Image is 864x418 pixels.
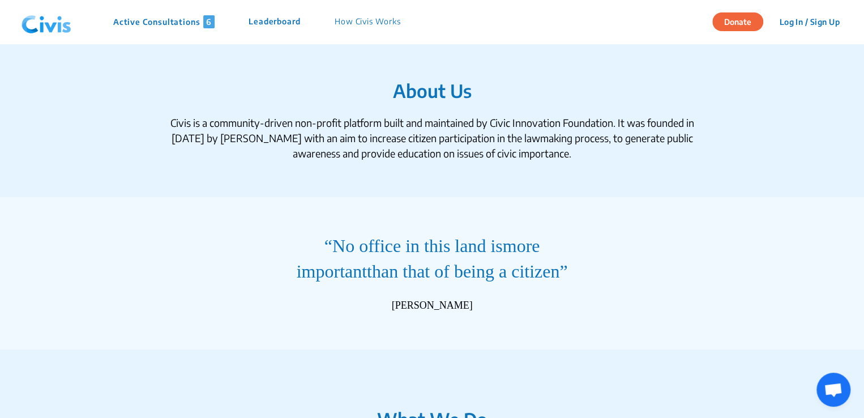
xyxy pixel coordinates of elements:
[712,12,763,31] button: Donate
[17,5,76,39] img: navlogo.png
[391,298,472,313] div: [PERSON_NAME]
[249,15,301,28] p: Leaderboard
[772,13,847,31] button: Log In / Sign Up
[203,15,215,28] span: 6
[160,115,704,161] div: Civis is a community-driven non-profit platform built and maintained by Civic Innovation Foundati...
[113,15,215,28] p: Active Consultations
[335,15,401,28] p: How Civis Works
[712,15,772,27] a: Donate
[92,80,772,101] h1: About Us
[276,233,588,284] q: No office in this land is than that of being a citizen
[816,373,850,407] a: Open chat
